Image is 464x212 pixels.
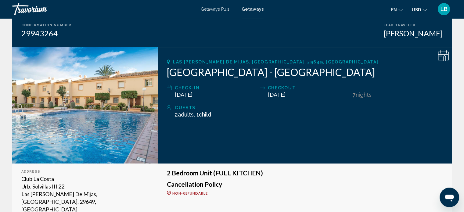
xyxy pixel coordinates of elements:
div: Guests [175,104,443,111]
h3: 2 Bedroom Unit (FULL KITCHEN) [167,170,443,176]
span: [DATE] [175,92,192,98]
span: [DATE] [268,92,286,98]
h2: [GEOGRAPHIC_DATA] - [GEOGRAPHIC_DATA] [167,66,443,78]
div: 29943264 [21,29,71,38]
div: Lead Traveler [383,23,443,27]
span: Las [PERSON_NAME] de Mijas, [GEOGRAPHIC_DATA], 29649, [GEOGRAPHIC_DATA] [173,59,378,64]
span: Nights [356,92,372,98]
span: en [391,7,397,12]
span: USD [412,7,421,12]
div: [PERSON_NAME] [383,29,443,38]
div: Confirmation Number [21,23,71,27]
div: Check-In [175,84,257,92]
button: User Menu [436,3,452,16]
span: , 1 [194,111,211,118]
button: Change currency [412,5,427,14]
button: Change language [391,5,403,14]
span: 7 [353,92,356,98]
iframe: Кнопка запуска окна обмена сообщениями [440,188,459,207]
span: LB [441,6,448,12]
div: Checkout [268,84,350,92]
a: Travorium [12,3,195,15]
a: Getaways Plus [201,7,229,12]
span: Adults [178,111,194,118]
a: Getaways [242,7,264,12]
div: Address [21,170,149,174]
span: 2 [175,111,194,118]
span: Child [199,111,211,118]
span: Non-refundable [172,191,208,195]
h3: Cancellation Policy [167,181,443,188]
